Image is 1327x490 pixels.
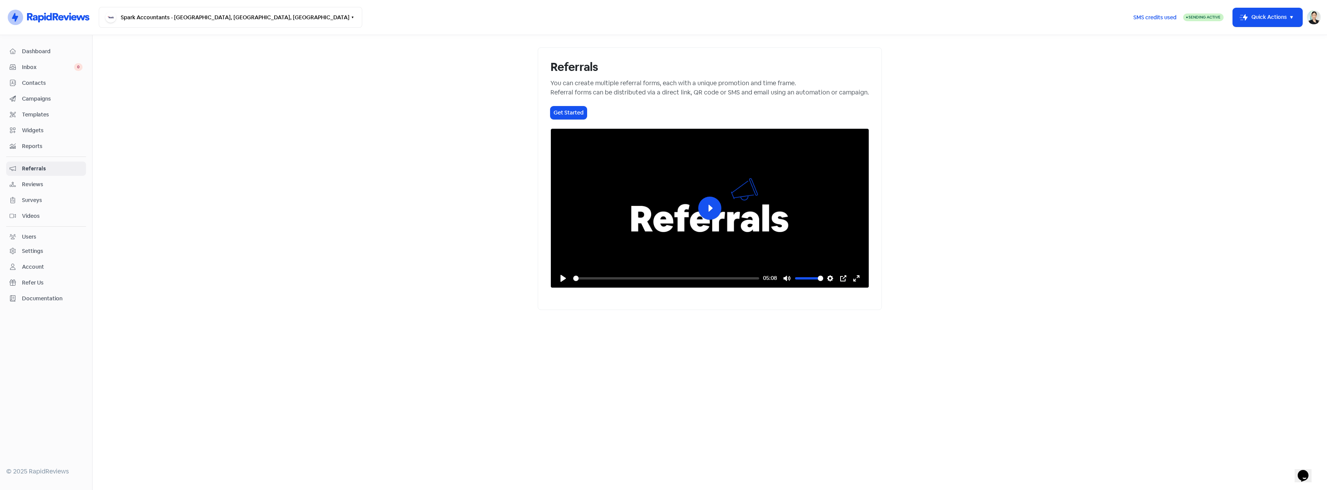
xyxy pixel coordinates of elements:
[22,180,83,189] span: Reviews
[1183,13,1224,22] a: Sending Active
[1127,13,1183,21] a: SMS credits used
[6,260,86,274] a: Account
[550,79,869,97] div: You can create multiple referral forms, each with a unique promotion and time frame. Referral for...
[6,44,86,59] a: Dashboard
[698,197,721,220] button: Play
[22,233,36,241] div: Users
[1133,13,1177,22] span: SMS credits used
[22,79,83,87] span: Contacts
[22,95,83,103] span: Campaigns
[6,92,86,106] a: Campaigns
[573,274,759,282] input: Seek
[22,263,44,271] div: Account
[22,126,83,135] span: Widgets
[99,7,362,28] button: Spark Accountants - [GEOGRAPHIC_DATA], [GEOGRAPHIC_DATA], [GEOGRAPHIC_DATA]
[22,165,83,173] span: Referrals
[6,162,86,176] a: Referrals
[22,142,83,150] span: Reports
[6,108,86,122] a: Templates
[6,139,86,153] a: Reports
[22,247,43,255] div: Settings
[6,230,86,244] a: Users
[1189,15,1221,20] span: Sending Active
[1233,8,1302,27] button: Quick Actions
[22,196,83,204] span: Surveys
[1307,10,1321,24] img: User
[6,276,86,290] a: Refer Us
[22,295,83,303] span: Documentation
[795,274,823,282] input: Volume
[22,279,83,287] span: Refer Us
[74,63,83,71] span: 0
[6,177,86,192] a: Reviews
[6,209,86,223] a: Videos
[6,76,86,90] a: Contacts
[22,111,83,119] span: Templates
[6,467,86,476] div: © 2025 RapidReviews
[6,60,86,74] a: Inbox 0
[763,274,777,283] div: Current time
[1295,459,1319,482] iframe: chat widget
[6,244,86,258] a: Settings
[550,106,587,119] button: Get Started
[22,47,83,56] span: Dashboard
[6,123,86,138] a: Widgets
[22,212,83,220] span: Videos
[22,63,74,71] span: Inbox
[557,272,569,285] button: Play
[6,193,86,207] a: Surveys
[6,291,86,306] a: Documentation
[550,60,869,74] h1: Referrals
